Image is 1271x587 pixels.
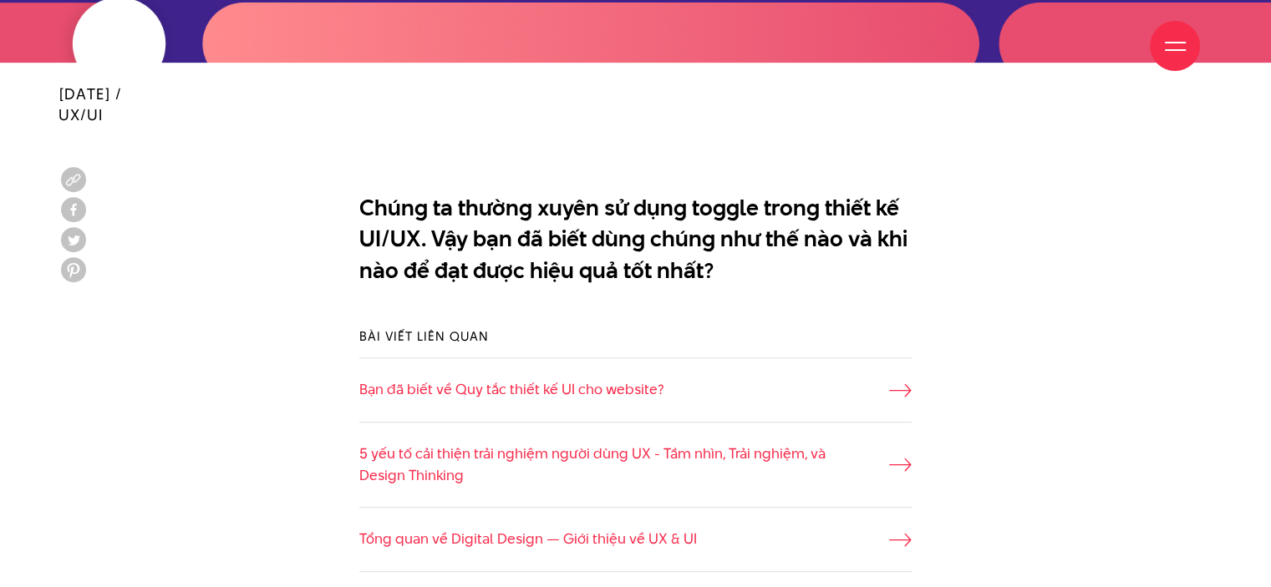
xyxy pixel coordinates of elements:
a: Tổng quan về Digital Design — Giới thiệu về UX & UI [359,529,912,550]
p: Chúng ta thường xuyên sử dụng toggle trong thiết kế UI/UX. Vậy bạn đã biết dùng chúng như thế nào... [359,192,912,286]
h3: Bài viết liên quan [359,327,912,345]
a: Bạn đã biết về Quy tắc thiết kế UI cho website? [359,379,912,401]
a: 5 yếu tố cải thiện trải nghiệm người dùng UX - Tầm nhìn, Trải nghiệm, và Design Thinking [359,443,912,486]
span: [DATE] / UX/UI [58,83,122,125]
